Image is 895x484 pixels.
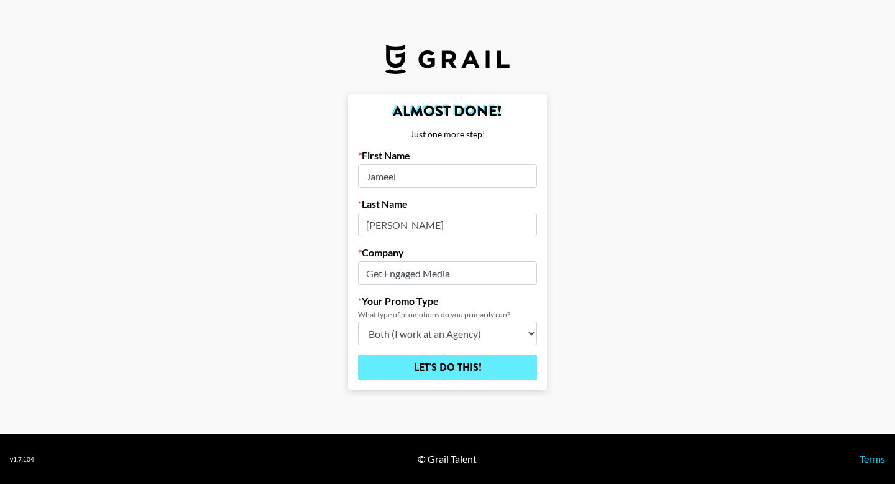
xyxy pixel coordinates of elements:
label: Your Promo Type [358,295,537,307]
input: Let's Do This! [358,355,537,380]
div: What type of promotions do you primarily run? [358,310,537,319]
img: Grail Talent Logo [385,44,510,74]
input: Last Name [358,213,537,236]
label: Company [358,246,537,259]
div: © Grail Talent [418,453,477,465]
div: v 1.7.104 [10,455,34,463]
a: Terms [860,453,885,465]
h2: Almost Done! [358,104,537,119]
input: Company [358,261,537,285]
div: Just one more step! [358,129,537,140]
label: Last Name [358,198,537,210]
input: First Name [358,164,537,188]
label: First Name [358,149,537,162]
